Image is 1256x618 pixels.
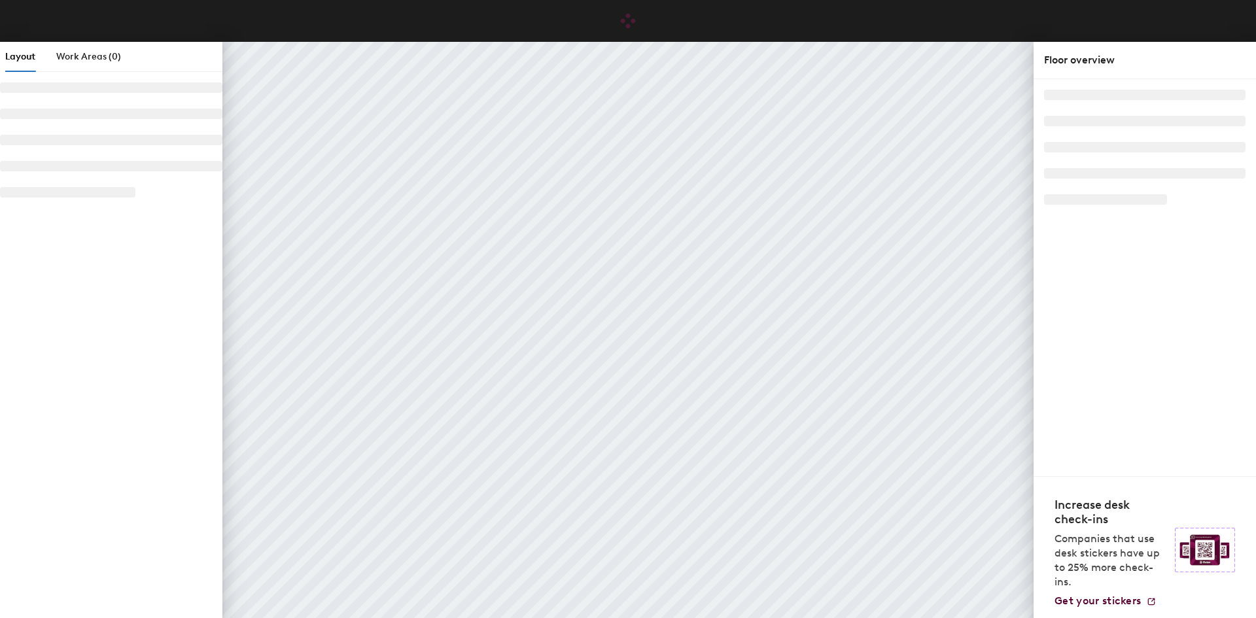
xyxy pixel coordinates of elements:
span: Layout [5,51,35,62]
img: Sticker logo [1175,528,1235,572]
div: Floor overview [1044,52,1246,68]
h4: Increase desk check-ins [1055,498,1167,526]
p: Companies that use desk stickers have up to 25% more check-ins. [1055,532,1167,589]
span: Get your stickers [1055,594,1141,607]
span: Work Areas (0) [56,51,121,62]
a: Get your stickers [1055,594,1157,608]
